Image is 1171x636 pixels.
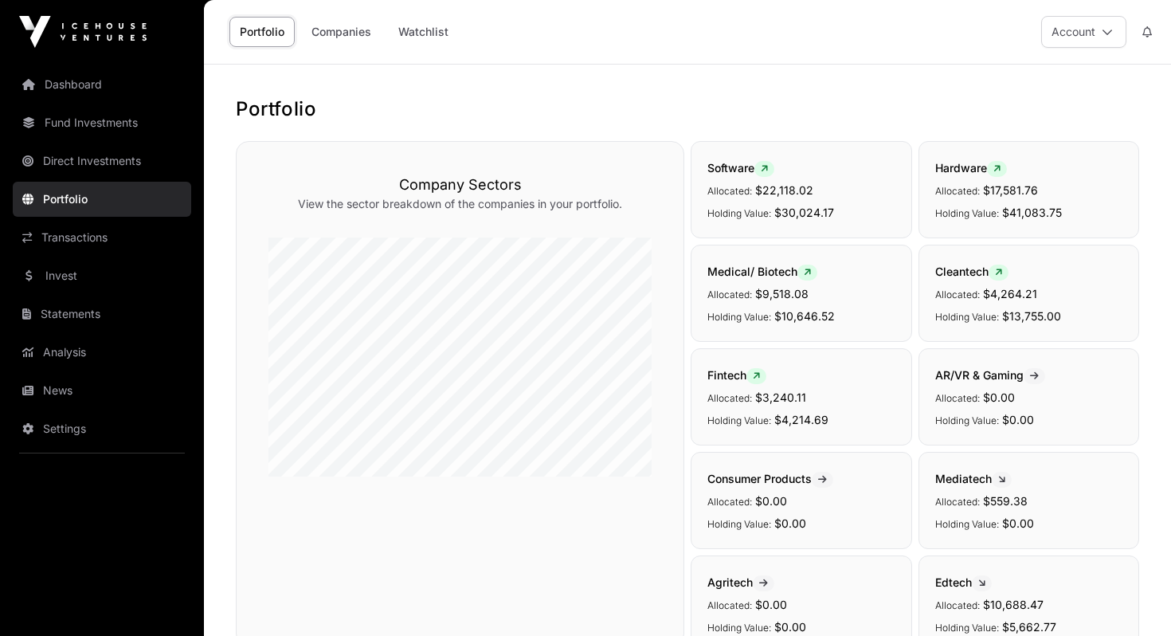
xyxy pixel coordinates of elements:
[268,196,652,212] p: View the sector breakdown of the companies in your portfolio.
[707,599,752,611] span: Allocated:
[13,143,191,179] a: Direct Investments
[707,414,771,426] span: Holding Value:
[1002,206,1062,219] span: $41,083.75
[707,289,752,300] span: Allocated:
[983,494,1028,508] span: $559.38
[935,599,980,611] span: Allocated:
[301,17,382,47] a: Companies
[13,105,191,140] a: Fund Investments
[935,185,980,197] span: Allocated:
[707,265,817,278] span: Medical/ Biotech
[774,413,828,426] span: $4,214.69
[935,265,1008,278] span: Cleantech
[707,622,771,634] span: Holding Value:
[19,16,147,48] img: Icehouse Ventures Logo
[707,392,752,404] span: Allocated:
[707,472,833,485] span: Consumer Products
[236,96,1139,122] h1: Portfolio
[13,258,191,293] a: Invest
[935,575,992,589] span: Edtech
[707,207,771,219] span: Holding Value:
[388,17,459,47] a: Watchlist
[13,296,191,332] a: Statements
[13,67,191,102] a: Dashboard
[707,368,766,382] span: Fintech
[1002,413,1034,426] span: $0.00
[935,622,999,634] span: Holding Value:
[774,620,806,634] span: $0.00
[707,496,752,508] span: Allocated:
[935,161,1007,175] span: Hardware
[983,287,1037,300] span: $4,264.21
[13,373,191,408] a: News
[1041,16,1126,48] button: Account
[774,206,834,219] span: $30,024.17
[13,411,191,446] a: Settings
[229,17,295,47] a: Portfolio
[935,414,999,426] span: Holding Value:
[13,220,191,255] a: Transactions
[774,516,806,530] span: $0.00
[13,335,191,370] a: Analysis
[1002,309,1061,323] span: $13,755.00
[707,185,752,197] span: Allocated:
[707,311,771,323] span: Holding Value:
[13,182,191,217] a: Portfolio
[755,391,806,404] span: $3,240.11
[1002,620,1056,634] span: $5,662.77
[755,494,787,508] span: $0.00
[755,598,787,611] span: $0.00
[935,368,1045,382] span: AR/VR & Gaming
[935,289,980,300] span: Allocated:
[935,311,999,323] span: Holding Value:
[755,287,809,300] span: $9,518.08
[983,391,1015,404] span: $0.00
[935,496,980,508] span: Allocated:
[268,174,652,196] h3: Company Sectors
[983,183,1038,197] span: $17,581.76
[935,518,999,530] span: Holding Value:
[1091,559,1171,636] iframe: Chat Widget
[935,207,999,219] span: Holding Value:
[707,575,774,589] span: Agritech
[707,518,771,530] span: Holding Value:
[755,183,813,197] span: $22,118.02
[983,598,1044,611] span: $10,688.47
[1002,516,1034,530] span: $0.00
[774,309,835,323] span: $10,646.52
[935,392,980,404] span: Allocated:
[935,472,1012,485] span: Mediatech
[707,161,774,175] span: Software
